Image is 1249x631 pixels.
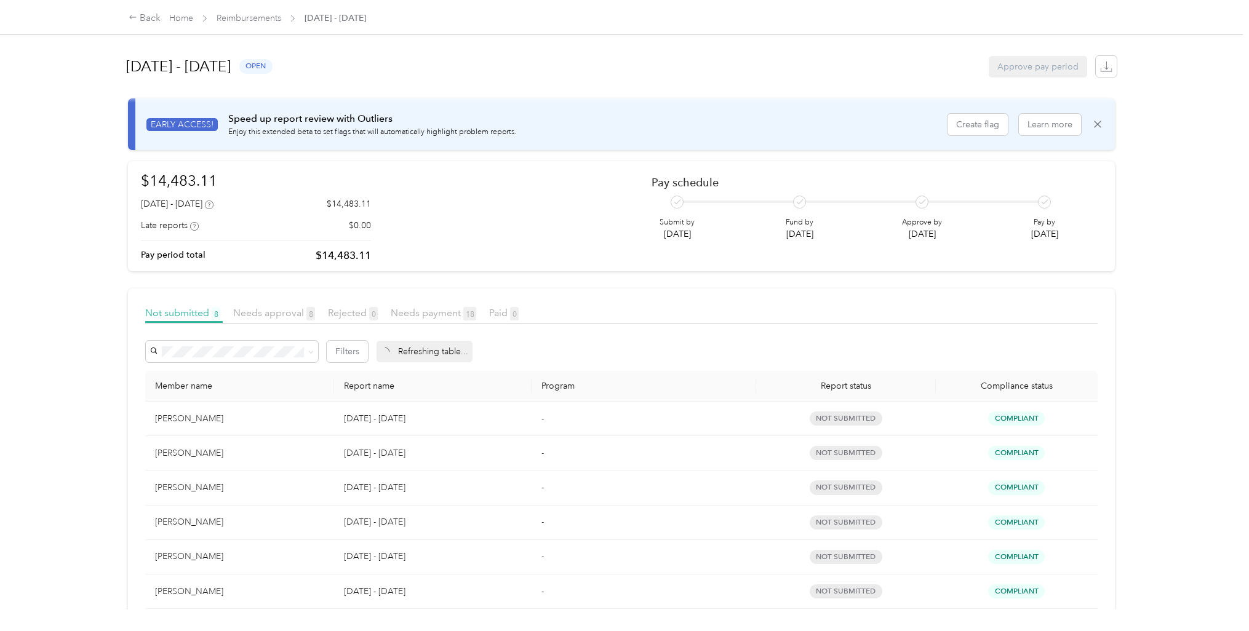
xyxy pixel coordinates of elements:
span: Compliant [988,446,1045,460]
span: Paid [489,307,519,319]
th: Program [532,371,756,402]
span: not submitted [810,550,882,564]
p: $0.00 [349,219,371,232]
span: Report status [766,381,926,391]
span: 8 [306,307,315,320]
span: 18 [463,307,476,320]
div: Late reports [141,219,199,232]
p: Pay by [1031,217,1058,228]
p: [DATE] [786,228,813,240]
p: Approve by [902,217,942,228]
h1: [DATE] - [DATE] [126,52,231,81]
span: not submitted [810,446,882,460]
p: Fund by [786,217,813,228]
span: Compliant [988,411,1045,426]
td: - [532,470,756,505]
span: Not submitted [145,307,220,319]
p: Enjoy this extended beta to set flags that will automatically highlight problem reports. [228,127,516,138]
span: 8 [212,307,220,320]
p: Submit by [660,217,695,228]
span: open [239,59,273,73]
span: 0 [510,307,519,320]
div: Member name [155,381,324,391]
span: Needs approval [233,307,315,319]
div: [PERSON_NAME] [155,481,324,494]
span: [DATE] - [DATE] [305,12,366,25]
div: [PERSON_NAME] [155,550,324,563]
div: [DATE] - [DATE] [141,197,213,210]
td: - [532,506,756,540]
span: Compliant [988,584,1045,598]
button: Filters [327,341,368,362]
button: Learn more [1019,114,1081,135]
p: [DATE] - [DATE] [344,446,522,460]
div: [PERSON_NAME] [155,412,324,426]
p: Speed up report review with Outliers [228,111,516,127]
div: Back [129,11,161,26]
span: EARLY ACCESS! [146,118,218,131]
div: Refreshing table... [377,341,473,362]
span: Compliance status [946,381,1088,391]
p: [DATE] [902,228,942,240]
th: Report name [334,371,532,402]
a: Reimbursements [217,13,281,23]
p: Pay period total [141,248,206,261]
span: Compliant [988,550,1045,564]
h1: $14,483.11 [141,170,371,191]
span: 0 [369,307,378,320]
span: not submitted [810,411,882,426]
p: [DATE] [660,228,695,240]
span: Compliant [988,480,1045,494]
div: [PERSON_NAME] [155,515,324,529]
span: not submitted [810,480,882,494]
h2: Pay schedule [652,176,1080,189]
div: [PERSON_NAME] [155,585,324,598]
td: - [532,436,756,470]
button: Create flag [948,114,1008,135]
span: Rejected [328,307,378,319]
p: $14,483.11 [316,248,371,263]
td: - [532,574,756,609]
td: - [532,540,756,574]
p: [DATE] - [DATE] [344,515,522,529]
a: Home [169,13,193,23]
span: not submitted [810,584,882,598]
p: [DATE] - [DATE] [344,481,522,494]
p: [DATE] [1031,228,1058,240]
th: Member name [145,371,334,402]
td: - [532,402,756,436]
span: Compliant [988,515,1045,530]
iframe: Everlance-gr Chat Button Frame [1180,562,1249,631]
p: [DATE] - [DATE] [344,412,522,426]
p: [DATE] - [DATE] [344,550,522,563]
p: [DATE] - [DATE] [344,585,522,598]
span: Needs payment [391,307,476,319]
span: not submitted [810,515,882,530]
div: [PERSON_NAME] [155,446,324,460]
p: $14,483.11 [327,197,371,210]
